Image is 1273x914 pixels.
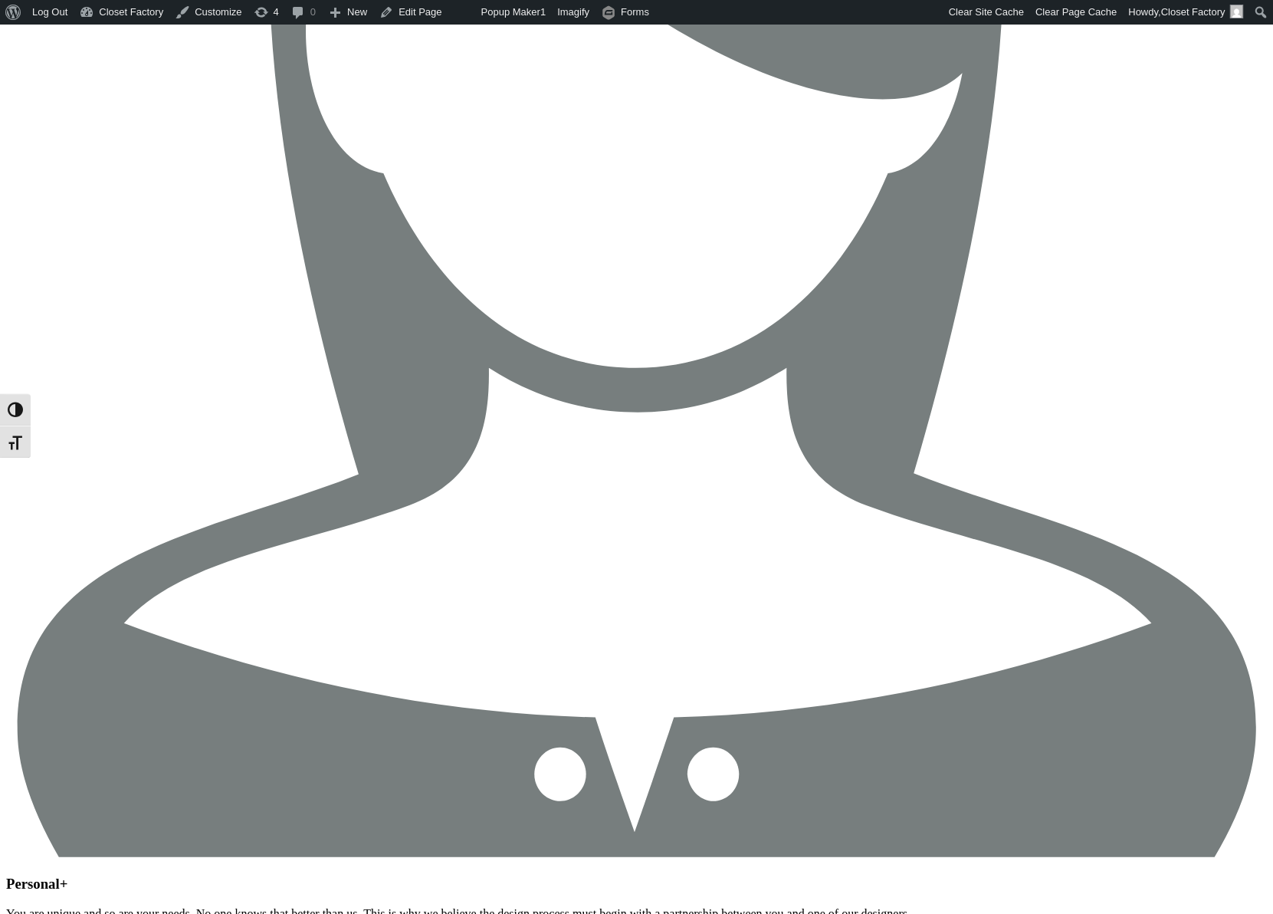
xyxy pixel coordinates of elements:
[1160,6,1225,18] span: Closet Factory
[948,6,1023,18] span: Clear Site Cache
[540,6,546,18] span: 1
[1035,6,1117,18] span: Clear Page Cache
[6,876,1267,893] h3: Personal
[60,876,68,892] span: +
